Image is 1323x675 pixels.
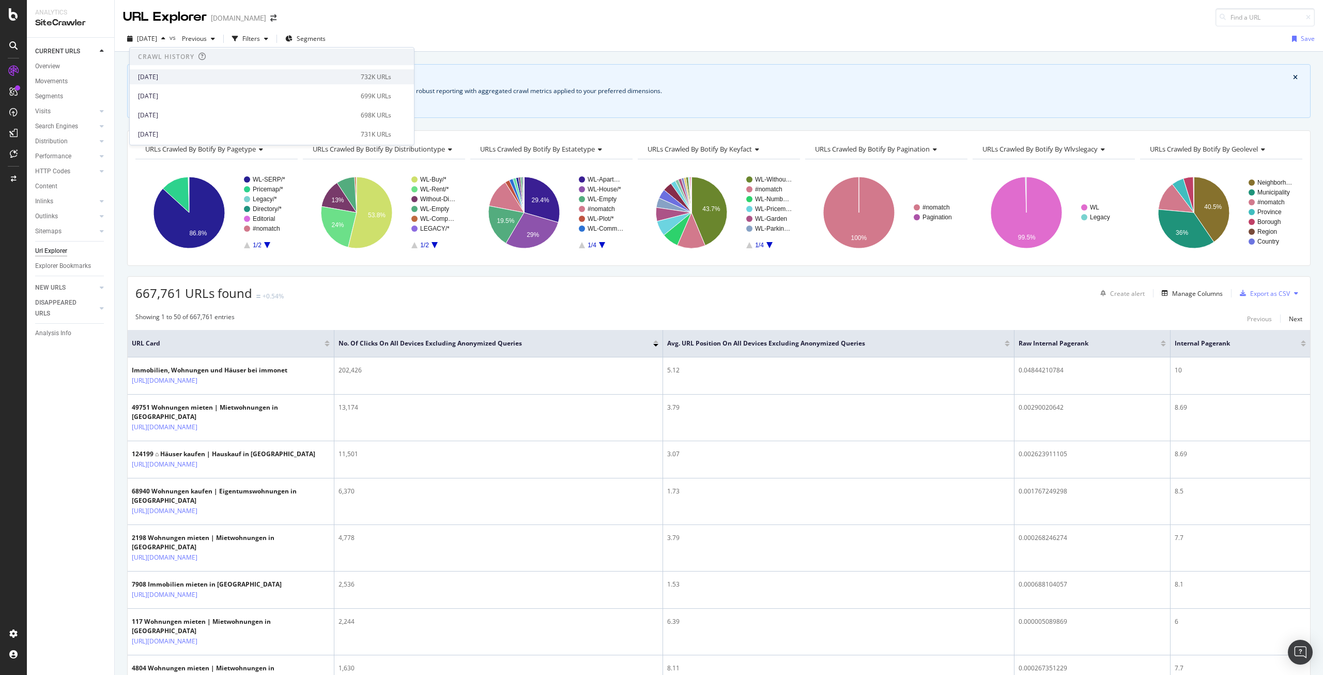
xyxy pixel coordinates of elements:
[132,590,197,600] a: [URL][DOMAIN_NAME]
[35,282,66,293] div: NEW URLS
[815,144,930,154] span: URLs Crawled By Botify By pagination
[35,246,107,257] a: Url Explorer
[339,664,658,673] div: 1,630
[123,8,207,26] div: URL Explorer
[755,225,790,232] text: WL-Parkin…
[1175,580,1306,589] div: 8.1
[35,91,63,102] div: Segments
[211,13,266,23] div: [DOMAIN_NAME]
[339,449,658,459] div: 11,501
[178,31,219,47] button: Previous
[313,144,445,154] span: URLs Crawled By Botify By distributiontype
[35,61,60,72] div: Overview
[132,487,330,505] div: 68940 Wohnungen kaufen | Eigentumswohnungen in [GEOGRAPHIC_DATA]
[297,34,326,43] span: Segments
[588,215,614,222] text: WL-Plot/*
[339,617,658,626] div: 2,244
[1140,168,1302,258] svg: A chart.
[35,76,107,87] a: Movements
[361,130,391,139] div: 731K URLs
[588,225,623,232] text: WL-Comm…
[35,17,106,29] div: SiteCrawler
[143,141,288,157] h4: URLs Crawled By Botify By pagetype
[1019,664,1166,673] div: 0.000267351229
[1019,533,1166,543] div: 0.000268246274
[638,168,800,258] svg: A chart.
[253,215,275,222] text: Editorial
[35,151,71,162] div: Performance
[1236,285,1290,302] button: Export as CSV
[973,168,1135,258] div: A chart.
[35,121,78,132] div: Search Engines
[132,552,197,563] a: [URL][DOMAIN_NAME]
[1019,403,1166,412] div: 0.00290020642
[138,130,355,139] div: [DATE]
[1158,287,1223,299] button: Manage Columns
[339,403,658,412] div: 13,174
[253,196,277,203] text: Legacy/*
[35,328,107,339] a: Analysis Info
[263,292,284,301] div: +0.54%
[132,459,197,470] a: [URL][DOMAIN_NAME]
[667,617,1010,626] div: 6.39
[420,215,454,222] text: WL-Comp…
[35,8,106,17] div: Analytics
[1290,71,1300,84] button: close banner
[1019,339,1145,348] span: Raw Internal Pagerank
[1257,189,1290,196] text: Municipality
[127,64,1311,118] div: info banner
[667,487,1010,496] div: 1.73
[755,215,787,222] text: WL-Garden
[138,52,194,61] div: Crawl History
[132,449,315,459] div: 124199 ⌂ Häuser kaufen | Hauskauf in [GEOGRAPHIC_DATA]
[253,242,261,249] text: 1/2
[35,196,97,207] a: Inlinks
[588,196,617,203] text: WL-Empty
[497,217,514,224] text: 19.5%
[1175,664,1306,673] div: 7.7
[1257,218,1281,226] text: Borough
[132,617,330,636] div: 117 Wohnungen mieten | Mietwohnungen in [GEOGRAPHIC_DATA]
[138,72,355,82] div: [DATE]
[1019,617,1166,626] div: 0.000005089869
[1257,208,1282,216] text: Province
[667,533,1010,543] div: 3.79
[35,136,97,147] a: Distribution
[1019,366,1166,375] div: 0.04844210784
[1250,289,1290,298] div: Export as CSV
[702,205,720,213] text: 43.7%
[228,31,272,47] button: Filters
[339,580,658,589] div: 2,536
[667,449,1010,459] div: 3.07
[1257,199,1285,206] text: #nomatch
[145,144,256,154] span: URLs Crawled By Botify By pagetype
[311,141,460,157] h4: URLs Crawled By Botify By distributiontype
[35,151,97,162] a: Performance
[1175,533,1306,543] div: 7.7
[253,205,282,213] text: Directory/*
[420,225,450,232] text: LEGACY/*
[132,339,322,348] span: URL Card
[35,166,97,177] a: HTTP Codes
[132,636,197,647] a: [URL][DOMAIN_NAME]
[368,212,386,219] text: 53.8%
[1018,234,1036,241] text: 99.5%
[478,141,623,157] h4: URLs Crawled By Botify By estatetype
[527,231,539,238] text: 29%
[339,533,658,543] div: 4,778
[135,168,298,258] svg: A chart.
[755,242,764,249] text: 1/4
[1216,8,1315,26] input: Find a URL
[35,166,70,177] div: HTTP Codes
[1175,339,1285,348] span: Internal Pagerank
[851,234,867,242] text: 100%
[805,168,967,258] svg: A chart.
[331,197,344,204] text: 13%
[170,33,178,42] span: vs
[588,176,620,183] text: WL-Apart…
[1257,238,1279,245] text: Country
[645,141,791,157] h4: URLs Crawled By Botify By keyfact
